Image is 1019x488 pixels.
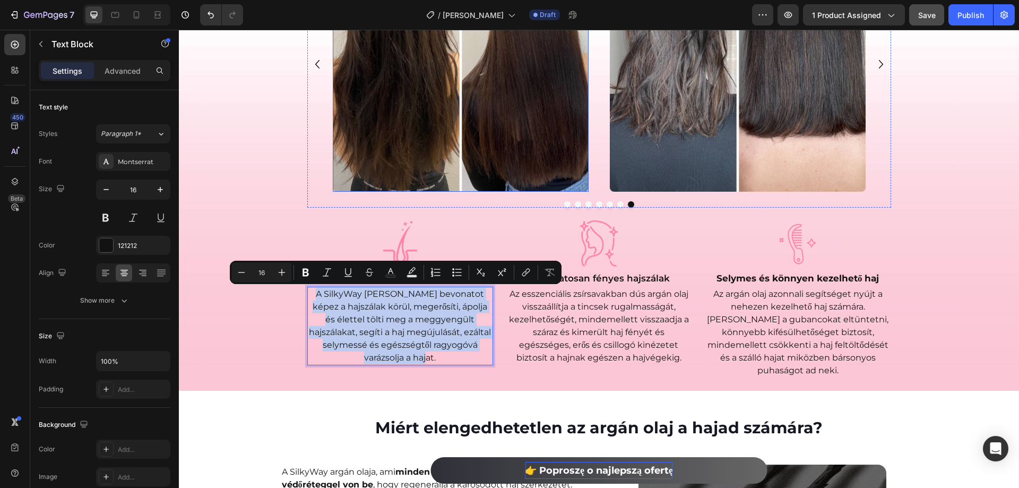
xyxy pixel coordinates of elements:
div: Align [39,266,68,280]
div: Styles [39,129,57,139]
button: Dot [428,172,434,178]
span: Save [918,11,936,20]
p: Advanced [105,65,141,76]
button: Dot [449,172,455,178]
button: Dot [396,172,402,178]
div: Add... [118,473,168,482]
a: Rich Text Editor. Editing area: main [252,427,588,454]
img: TSW%20new%20Ikonok%20Ingredients%20images%20_8_.png [595,191,642,237]
button: Carousel Back Arrow [130,26,147,43]
p: Regeneruje włosy i końcówki włosów [129,242,314,256]
button: Dot [438,172,445,178]
button: Show more [39,291,170,310]
p: Az argán olaj azonnali segítséget nyújt a nehezen kezelhető haj számára. [PERSON_NAME] a gubancok... [527,258,711,347]
div: Font [39,157,52,166]
strong: 👉 Poproszę o najlepszą ofertę [346,435,494,447]
iframe: Design area [179,30,1019,488]
div: Add... [118,385,168,395]
div: Publish [957,10,984,21]
strong: Selymes és könnyen kezelhető haj [538,243,701,254]
p: 7 [70,8,74,21]
button: Save [909,4,944,25]
span: Draft [540,10,556,20]
div: Color [39,444,55,454]
button: Dot [407,172,413,178]
button: Publish [948,4,993,25]
div: Add... [118,445,168,455]
div: 450 [10,113,25,122]
div: Montserrat [118,157,168,167]
p: A SilkyWay [PERSON_NAME] bevonatot képez a hajszálak körül, megerősíti, ápolja és élettel tölti m... [129,258,314,335]
p: Káprázatosan fényes hajszálak [328,242,512,256]
div: Rich Text Editor. Editing area: main [128,241,315,257]
button: Paragraph 1* [96,124,170,143]
span: [PERSON_NAME] [443,10,504,21]
p: Settings [53,65,82,76]
button: Dot [417,172,424,178]
div: Width [39,356,56,366]
div: Show more [80,295,129,306]
div: Text style [39,102,68,112]
div: Size [39,329,67,344]
button: 7 [4,4,79,25]
span: Paragraph 1* [101,129,141,139]
button: 1 product assigned [803,4,905,25]
div: Background [39,418,90,432]
div: Color [39,241,55,250]
span: / [438,10,441,21]
div: 121212 [118,241,168,251]
div: Rich Text Editor. Editing area: main [346,432,494,449]
div: Open Intercom Messenger [983,436,1008,461]
div: Beta [8,194,25,203]
img: TSW%20new%20Ikonok%20Ingredients%20images%20_6_.png [397,191,444,237]
input: Auto [97,352,170,371]
p: Text Block [51,38,142,50]
p: Az esszenciális zsírsavakban dús argán olaj visszaállítja a tincsek rugalmasságát, kezelhetőségét... [328,258,512,335]
img: TSW%20new%20Ikonok%20Ingredients%20images%20_7_.png [198,191,245,237]
button: Dot [385,172,392,178]
span: 1 product assigned [812,10,881,21]
div: Editor contextual toolbar [230,261,562,284]
div: Image [39,472,57,482]
div: Size [39,182,67,196]
div: Rich Text Editor. Editing area: main [128,257,315,336]
div: Undo/Redo [200,4,243,25]
button: Carousel Next Arrow [694,26,711,43]
div: Padding [39,384,63,394]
